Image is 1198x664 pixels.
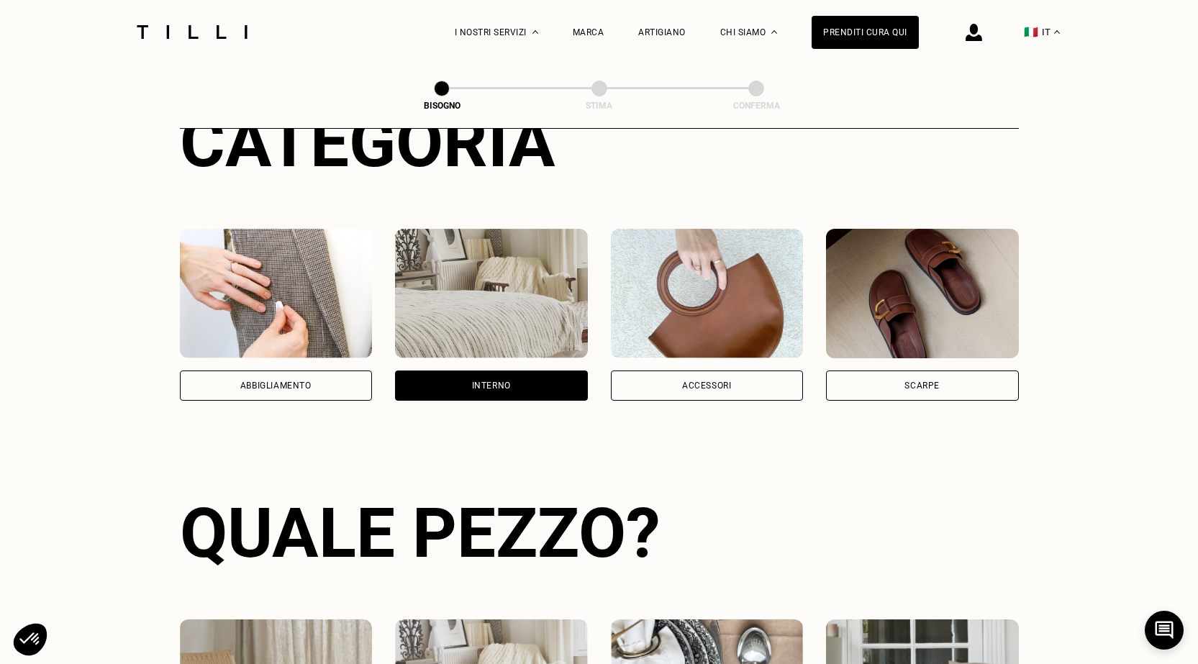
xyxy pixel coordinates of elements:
img: Accessori [611,229,804,358]
div: Bisogno [370,101,514,111]
div: Abbigliamento [240,381,312,390]
div: Conferma [684,101,828,111]
div: Categoria [180,102,1019,183]
img: Abbigliamento [180,229,373,358]
div: Stima [527,101,671,111]
img: menu déroulant [1054,30,1060,34]
div: Scarpe [904,381,940,390]
img: Menu a tendina [532,30,538,34]
img: icona di accesso [966,24,982,41]
img: Interno [395,229,588,358]
a: Artigiano [638,27,686,37]
div: Interno [472,381,511,390]
div: Accessori [682,381,731,390]
a: Marca [573,27,604,37]
a: Prenditi cura qui [812,16,919,49]
img: Logo del servizio di sartoria Tilli [132,25,253,39]
span: 🇮🇹 [1024,25,1038,39]
div: Quale pezzo? [180,493,1019,573]
img: Scarpe [826,229,1019,358]
img: Menu a discesa su [771,30,777,34]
